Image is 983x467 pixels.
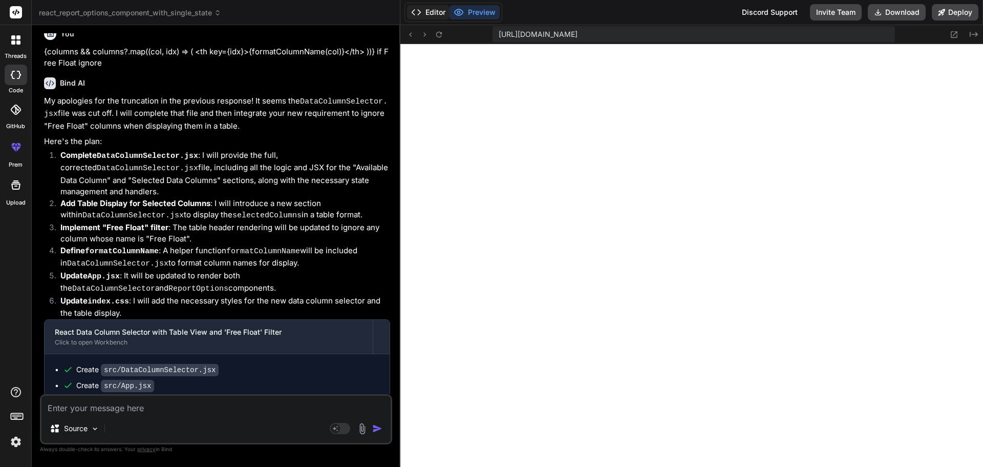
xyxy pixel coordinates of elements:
span: privacy [137,446,156,452]
code: selectedColumns [232,211,302,220]
p: Source [64,423,88,434]
li: : The table header rendering will be updated to ignore any column whose name is "Free Float". [52,222,390,245]
strong: Implement "Free Float" filter [60,222,168,232]
code: ReportOptions [168,285,228,293]
li: : I will introduce a new section within to display the in a table format. [52,198,390,222]
p: {columns && columns?.map((col, idx) => ( <th key={idx}>{formatColumnName(col)}</th> ))} if Free F... [44,46,390,69]
code: DataColumnSelector.jsx [67,259,168,268]
div: Create [76,364,219,375]
li: : I will provide the full, corrected file, including all the logic and JSX for the "Available Dat... [52,150,390,198]
label: Upload [6,198,26,207]
strong: Update [60,296,129,306]
h6: Bind AI [60,78,85,88]
li: : It will be updated to render both the and components. [52,270,390,295]
code: src/DataColumnSelector.jsx [101,364,219,376]
label: code [9,86,23,95]
button: Deploy [932,4,978,21]
strong: Complete [60,150,198,160]
img: Pick Models [91,424,99,433]
button: Download [868,4,926,21]
code: formatColumnName [226,247,300,256]
button: React Data Column Selector with Table View and 'Free Float' FilterClick to open Workbench [45,320,373,354]
h6: You [60,29,74,39]
div: Create [76,380,154,391]
img: icon [372,423,382,434]
code: DataColumnSelector.jsx [82,211,184,220]
img: attachment [356,423,368,435]
code: DataColumnSelector [72,285,155,293]
strong: Define [60,246,159,255]
code: src/App.jsx [101,380,154,392]
code: formatColumnName [85,247,159,256]
label: GitHub [6,122,25,131]
button: Editor [407,5,450,19]
code: App.jsx [88,272,120,281]
div: Click to open Workbench [55,338,362,347]
label: prem [9,160,23,169]
strong: Update [60,271,120,280]
code: index.css [88,297,129,306]
li: : A helper function will be included in to format column names for display. [52,245,390,270]
button: Invite Team [810,4,862,21]
button: Preview [450,5,500,19]
span: react_report_options_component_with_single_state [39,8,221,18]
span: [URL][DOMAIN_NAME] [499,29,578,39]
li: : I will add the necessary styles for the new data column selector and the table display. [52,295,390,319]
img: settings [7,433,25,451]
code: DataColumnSelector.jsx [97,152,198,160]
label: threads [5,52,27,60]
p: My apologies for the truncation in the previous response! It seems the file was cut off. I will c... [44,95,390,132]
strong: Add Table Display for Selected Columns [60,198,210,208]
p: Always double-check its answers. Your in Bind [40,444,392,454]
div: React Data Column Selector with Table View and 'Free Float' Filter [55,327,362,337]
iframe: Preview [400,44,983,467]
code: DataColumnSelector.jsx [97,164,198,173]
p: Here's the plan: [44,136,390,148]
div: Discord Support [736,4,804,21]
